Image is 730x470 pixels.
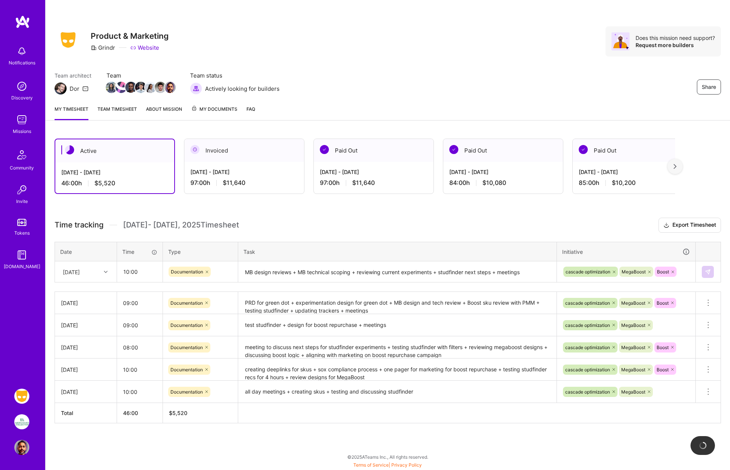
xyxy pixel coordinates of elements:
[14,414,29,429] img: We Are The Merchants: Founding Product Manager, Merchant Collective
[170,322,203,328] span: Documentation
[697,79,721,95] button: Share
[165,81,175,94] a: Team Member Avatar
[636,41,715,49] div: Request more builders
[579,145,588,154] img: Paid Out
[15,15,30,29] img: logo
[135,82,146,93] img: Team Member Avatar
[239,337,556,358] textarea: meeting to discuss next steps for studfinder experiments + testing studfinder with filters + revi...
[239,293,556,313] textarea: PRD for green dot + experimentation design for green dot + MB design and tech review + Boost sku ...
[579,179,686,187] div: 85:00 h
[106,81,116,94] a: Team Member Avatar
[155,82,166,93] img: Team Member Avatar
[443,139,563,162] div: Paid Out
[169,410,187,416] span: $ 5,520
[449,145,458,154] img: Paid Out
[565,300,610,306] span: cascade optimization
[116,81,126,94] a: Team Member Avatar
[117,382,163,402] input: HH:MM
[122,248,157,256] div: Time
[223,179,245,187] span: $11,640
[55,220,103,230] span: Time tracking
[146,81,155,94] a: Team Member Avatar
[353,462,389,468] a: Terms of Service
[205,85,280,93] span: Actively looking for builders
[11,94,33,102] div: Discovery
[573,139,692,162] div: Paid Out
[117,315,163,335] input: HH:MM
[565,367,610,372] span: cascade optimization
[14,79,29,94] img: discovery
[170,300,203,306] span: Documentation
[565,389,610,395] span: cascade optimization
[320,145,329,154] img: Paid Out
[12,389,31,404] a: Grindr: Product & Marketing
[657,300,669,306] span: Boost
[170,345,203,350] span: Documentation
[702,266,715,278] div: null
[190,145,199,154] img: Invoiced
[70,85,79,93] div: Dor
[82,85,88,92] i: icon Mail
[12,440,31,455] a: User Avatar
[164,82,176,93] img: Team Member Avatar
[566,269,610,275] span: cascade optimization
[636,34,715,41] div: Does this mission need support?
[698,440,708,450] img: loading
[65,145,74,154] img: Active
[13,146,31,164] img: Community
[320,179,427,187] div: 97:00 h
[14,247,29,262] img: guide book
[12,414,31,429] a: We Are The Merchants: Founding Product Manager, Merchant Collective
[14,44,29,59] img: bell
[657,345,669,350] span: Boost
[190,179,298,187] div: 97:00 h
[565,345,610,350] span: cascade optimization
[246,105,255,120] a: FAQ
[14,182,29,197] img: Invite
[61,366,111,374] div: [DATE]
[14,389,29,404] img: Grindr: Product & Marketing
[17,219,26,226] img: tokens
[190,72,280,79] span: Team status
[659,218,721,233] button: Export Timesheet
[61,343,111,351] div: [DATE]
[117,337,163,357] input: HH:MM
[238,242,557,261] th: Task
[55,72,91,79] span: Team architect
[9,59,35,67] div: Notifications
[55,105,88,120] a: My timesheet
[622,269,646,275] span: MegaBoost
[562,247,690,256] div: Initiative
[16,197,28,205] div: Invite
[155,81,165,94] a: Team Member Avatar
[170,367,203,372] span: Documentation
[663,221,669,229] i: icon Download
[146,105,182,120] a: About Mission
[352,179,375,187] span: $11,640
[117,403,163,423] th: 46:00
[190,82,202,95] img: Actively looking for builders
[191,105,237,113] span: My Documents
[239,262,556,282] textarea: MB design reviews + MB technical scoping + reviewing current experiments + studfinder next steps ...
[621,367,645,372] span: MegaBoost
[239,315,556,336] textarea: test studfinder + design for boost repurchase + meetings
[94,179,115,187] span: $5,520
[104,270,108,274] i: icon Chevron
[136,81,146,94] a: Team Member Avatar
[163,242,238,261] th: Type
[611,32,630,50] img: Avatar
[61,299,111,307] div: [DATE]
[117,262,162,282] input: HH:MM
[449,168,557,176] div: [DATE] - [DATE]
[63,268,80,276] div: [DATE]
[621,300,645,306] span: MegaBoost
[14,229,30,237] div: Tokens
[612,179,636,187] span: $10,200
[126,81,136,94] a: Team Member Avatar
[106,72,175,79] span: Team
[674,164,677,169] img: right
[565,322,610,328] span: cascade optimization
[190,168,298,176] div: [DATE] - [DATE]
[579,168,686,176] div: [DATE] - [DATE]
[705,269,711,275] img: Submit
